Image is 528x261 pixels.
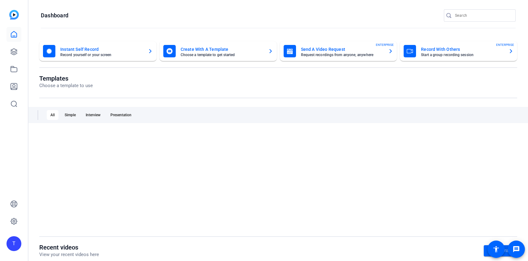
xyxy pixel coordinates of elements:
[496,42,514,47] span: ENTERPRISE
[61,110,79,120] div: Simple
[39,82,93,89] p: Choose a template to use
[301,46,384,53] mat-card-title: Send A Video Request
[6,236,21,251] div: T
[455,12,511,19] input: Search
[301,53,384,57] mat-card-subtitle: Request recordings from anyone, anywhere
[82,110,104,120] div: Interview
[376,42,394,47] span: ENTERPRISE
[39,75,93,82] h1: Templates
[60,46,143,53] mat-card-title: Instant Self Record
[421,53,504,57] mat-card-subtitle: Start a group recording session
[39,244,99,251] h1: Recent videos
[9,10,19,20] img: blue-gradient.svg
[41,12,68,19] h1: Dashboard
[280,41,397,61] button: Send A Video RequestRequest recordings from anyone, anywhereENTERPRISE
[160,41,277,61] button: Create With A TemplateChoose a template to get started
[513,246,520,253] mat-icon: message
[60,53,143,57] mat-card-subtitle: Record yourself or your screen
[107,110,135,120] div: Presentation
[421,46,504,53] mat-card-title: Record With Others
[400,41,517,61] button: Record With OthersStart a group recording sessionENTERPRISE
[181,46,263,53] mat-card-title: Create With A Template
[39,41,157,61] button: Instant Self RecordRecord yourself or your screen
[492,246,500,253] mat-icon: accessibility
[39,251,99,258] p: View your recent videos here
[47,110,58,120] div: All
[484,245,517,256] a: Go to library
[181,53,263,57] mat-card-subtitle: Choose a template to get started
